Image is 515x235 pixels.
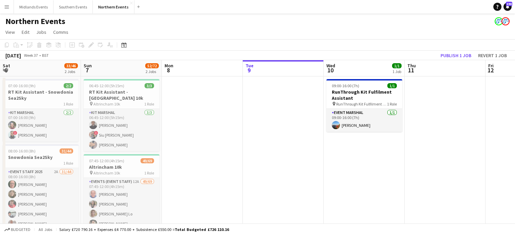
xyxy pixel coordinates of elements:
span: 10 [325,66,335,74]
button: Revert 1 job [475,51,510,60]
span: 07:45-12:00 (4h15m) [89,158,124,163]
button: Midlands Events [14,0,53,14]
app-user-avatar: RunThrough Events [501,17,510,25]
a: 190 [503,3,512,11]
span: Altrincham 10k [93,170,120,175]
app-card-role: Kit Marshal2/207:00-16:00 (9h)[PERSON_NAME]![PERSON_NAME] [3,109,79,142]
span: ! [13,131,17,135]
span: 190 [506,2,512,6]
span: 1/1 [392,63,402,68]
app-job-card: 07:00-16:00 (9h)2/2RT Kit Assistant - Snowdonia Sea2Sky1 RoleKit Marshal2/207:00-16:00 (9h)[PERSO... [3,79,79,142]
span: 11 [406,66,416,74]
div: 2 Jobs [146,69,158,74]
a: Comms [50,28,71,37]
button: Southern Events [53,0,93,14]
span: Wed [326,63,335,69]
h3: RT Kit Assistant - [GEOGRAPHIC_DATA] 10k [84,89,159,101]
span: Week 37 [22,53,39,58]
span: 1 Role [144,101,154,107]
span: 09:00-16:00 (7h) [332,83,359,88]
div: 2 Jobs [65,69,78,74]
span: ! [94,131,98,135]
span: 6 [2,66,10,74]
span: 9 [244,66,254,74]
div: [DATE] [5,52,21,59]
span: Altrincham 10k [93,101,120,107]
span: RunThrough Kit Fulfilment Assistant [336,101,387,107]
span: 1 Role [144,170,154,175]
h3: RunThrough Kit Fulfilment Assistant [326,89,402,101]
button: Budgeted [3,226,31,233]
a: View [3,28,18,37]
app-user-avatar: RunThrough Events [495,17,503,25]
span: Fri [488,63,494,69]
div: Salary £720 790.16 + Expenses £4 770.00 + Subsistence £550.00 = [59,227,229,232]
div: 1 Job [392,69,401,74]
button: Northern Events [93,0,134,14]
h3: Altrincham 10k [84,164,159,170]
span: 7 [83,66,92,74]
span: Budgeted [11,227,30,232]
a: Edit [19,28,32,37]
span: 12 [487,66,494,74]
h3: RT Kit Assistant - Snowdonia Sea2Sky [3,89,79,101]
span: 07:00-16:00 (9h) [8,83,36,88]
app-card-role: Kit Marshal3/306:45-12:00 (5h15m)[PERSON_NAME]!Siu [PERSON_NAME][PERSON_NAME] [84,109,159,151]
span: 49/69 [141,158,154,163]
span: 2/2 [64,83,73,88]
span: 8 [164,66,173,74]
app-job-card: 09:00-16:00 (7h)1/1RunThrough Kit Fulfilment Assistant RunThrough Kit Fulfilment Assistant1 RoleE... [326,79,402,132]
span: 08:00-16:00 (8h) [8,148,36,154]
span: 31/44 [60,148,73,154]
button: Publish 1 job [438,51,474,60]
span: 06:45-12:00 (5h15m) [89,83,124,88]
span: Comms [53,29,68,35]
span: 3/3 [145,83,154,88]
a: Jobs [34,28,49,37]
app-job-card: 06:45-12:00 (5h15m)3/3RT Kit Assistant - [GEOGRAPHIC_DATA] 10k Altrincham 10k1 RoleKit Marshal3/3... [84,79,159,151]
span: 33/46 [64,63,78,68]
span: View [5,29,15,35]
app-card-role: Event Marshal1/109:00-16:00 (7h)[PERSON_NAME] [326,109,402,132]
span: All jobs [37,227,53,232]
div: BST [42,53,49,58]
span: Tue [245,63,254,69]
h3: Snowdonia Sea2Sky [3,154,79,160]
span: Total Budgeted £726 110.16 [175,227,229,232]
span: Thu [407,63,416,69]
span: 1 Role [63,101,73,107]
span: 1 Role [387,101,397,107]
span: Mon [165,63,173,69]
span: Edit [22,29,29,35]
span: Sun [84,63,92,69]
span: 1 Role [63,161,73,166]
span: Jobs [36,29,46,35]
span: Sat [3,63,10,69]
h1: Northern Events [5,16,65,26]
span: 1/1 [387,83,397,88]
span: 52/72 [145,63,159,68]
